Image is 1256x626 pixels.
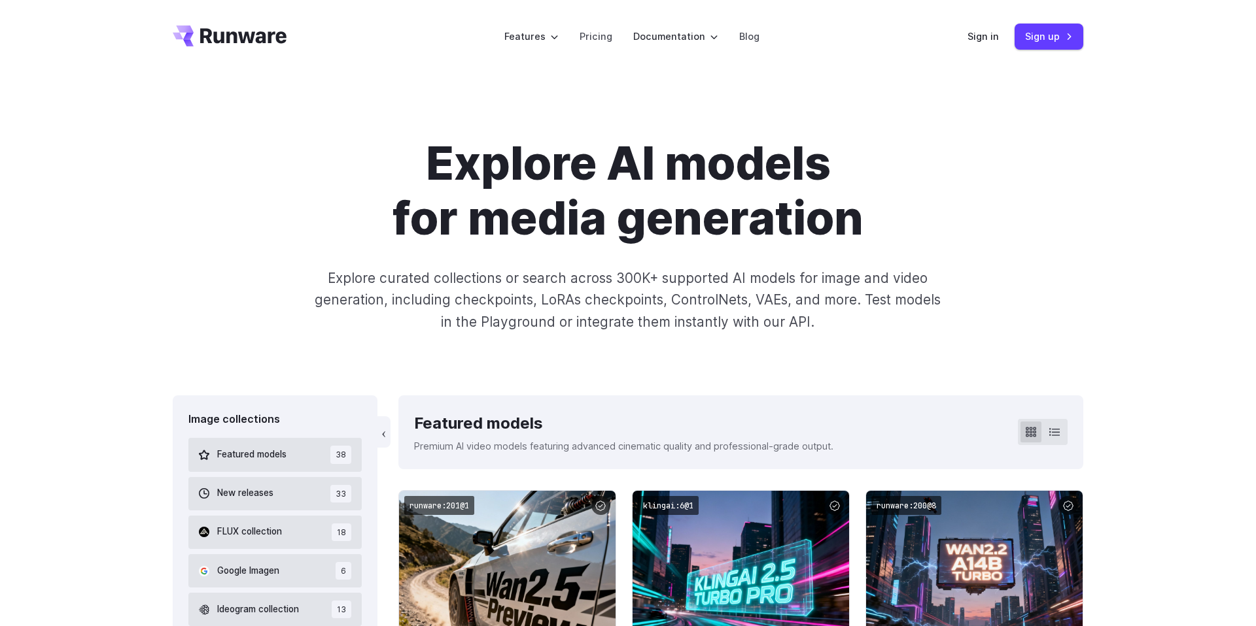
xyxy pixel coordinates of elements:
span: Ideogram collection [217,602,299,617]
div: Image collections [188,411,362,428]
button: ‹ [377,416,391,448]
code: runware:201@1 [404,496,474,515]
span: 13 [332,601,351,618]
a: Blog [739,29,759,44]
span: FLUX collection [217,525,282,539]
a: Pricing [580,29,612,44]
span: Google Imagen [217,564,279,578]
span: 33 [330,485,351,502]
button: Ideogram collection 13 [188,593,362,626]
button: Google Imagen 6 [188,554,362,587]
a: Sign in [968,29,999,44]
a: Go to / [173,25,287,46]
button: Featured models 38 [188,438,362,471]
span: 38 [330,446,351,463]
p: Explore curated collections or search across 300K+ supported AI models for image and video genera... [309,267,947,333]
code: runware:200@8 [871,496,941,515]
code: klingai:6@1 [638,496,699,515]
span: Featured models [217,448,287,462]
label: Documentation [633,29,718,44]
span: New releases [217,486,273,501]
div: Featured models [414,411,833,436]
p: Premium AI video models featuring advanced cinematic quality and professional-grade output. [414,438,833,453]
span: 18 [332,523,351,541]
span: 6 [336,562,351,580]
label: Features [504,29,559,44]
a: Sign up [1015,24,1083,49]
button: FLUX collection 18 [188,516,362,549]
button: New releases 33 [188,477,362,510]
h1: Explore AI models for media generation [264,136,992,246]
